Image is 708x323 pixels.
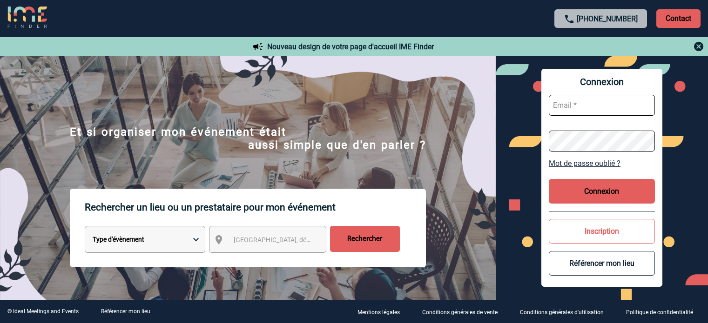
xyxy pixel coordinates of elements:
[350,307,415,316] a: Mentions légales
[656,9,701,28] p: Contact
[330,226,400,252] input: Rechercher
[564,13,575,25] img: call-24-px.png
[549,251,655,276] button: Référencer mon lieu
[85,189,426,226] p: Rechercher un lieu ou un prestataire pour mon événement
[422,309,498,316] p: Conditions générales de vente
[520,309,604,316] p: Conditions générales d'utilisation
[549,219,655,244] button: Inscription
[101,308,150,315] a: Référencer mon lieu
[549,179,655,204] button: Connexion
[549,76,655,87] span: Connexion
[626,309,693,316] p: Politique de confidentialité
[549,95,655,116] input: Email *
[619,307,708,316] a: Politique de confidentialité
[512,307,619,316] a: Conditions générales d'utilisation
[7,308,79,315] div: © Ideal Meetings and Events
[357,309,400,316] p: Mentions légales
[549,159,655,168] a: Mot de passe oublié ?
[415,307,512,316] a: Conditions générales de vente
[234,236,363,244] span: [GEOGRAPHIC_DATA], département, région...
[577,14,638,23] a: [PHONE_NUMBER]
